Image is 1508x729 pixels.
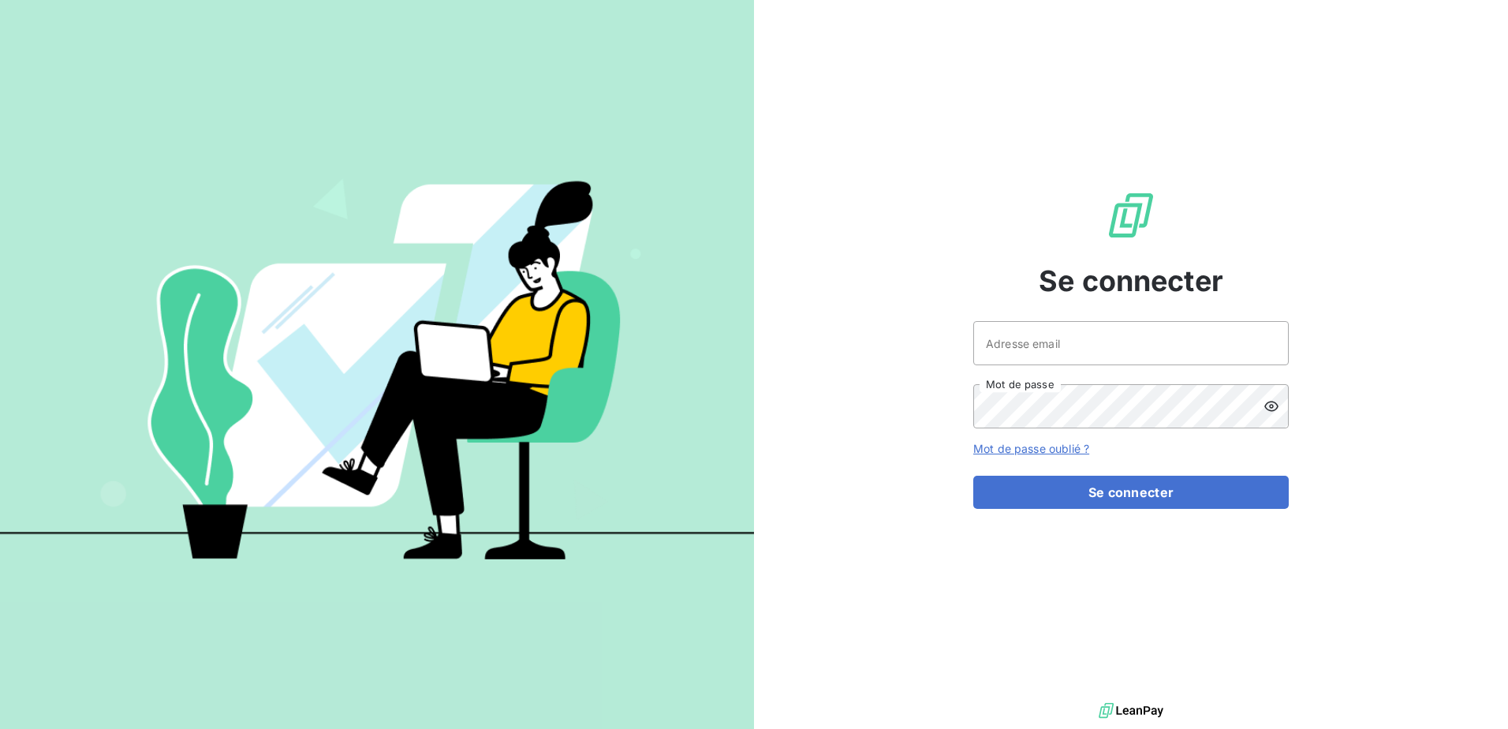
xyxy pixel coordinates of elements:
[1099,699,1163,723] img: logo
[1106,190,1156,241] img: Logo LeanPay
[973,442,1089,455] a: Mot de passe oublié ?
[973,476,1289,509] button: Se connecter
[973,321,1289,365] input: placeholder
[1039,260,1223,302] span: Se connecter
